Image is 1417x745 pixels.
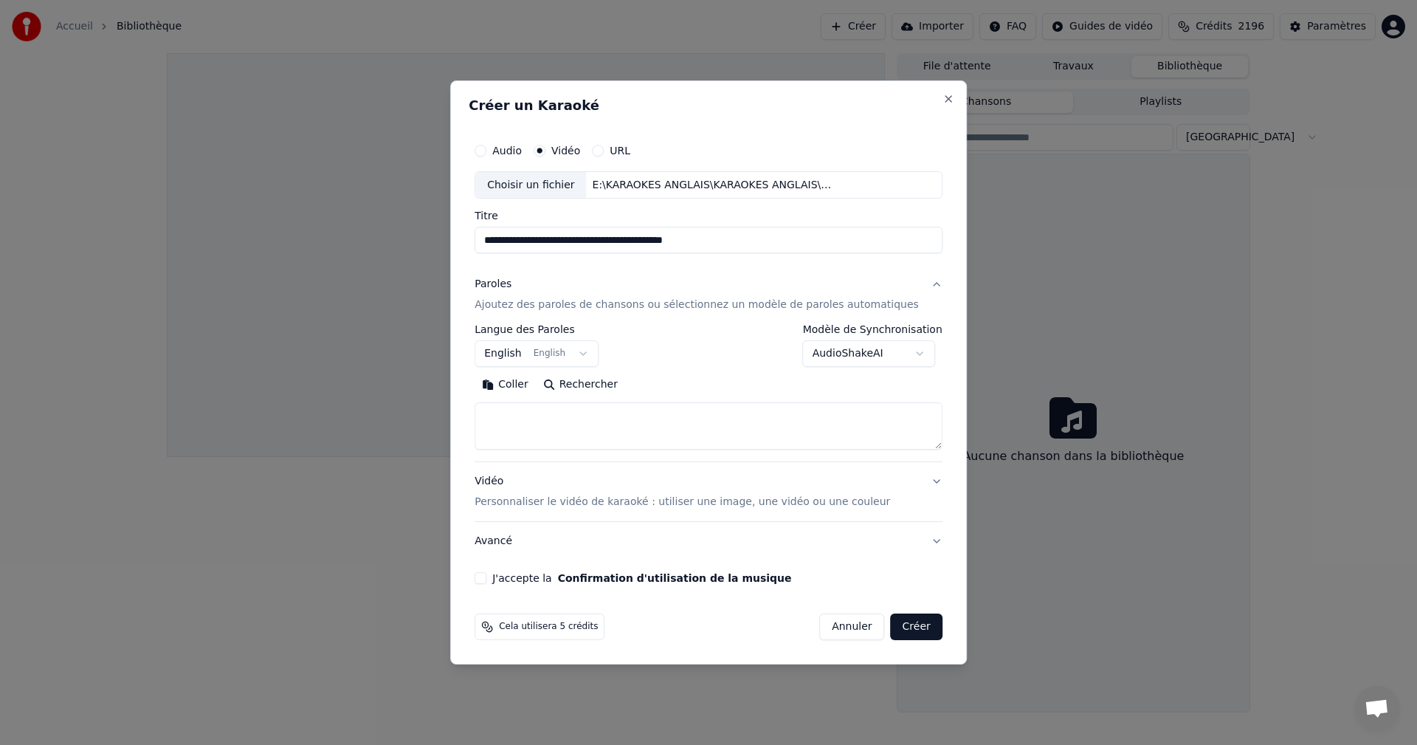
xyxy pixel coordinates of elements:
label: J'accepte la [492,573,791,583]
label: Audio [492,145,522,156]
label: Langue des Paroles [475,325,599,335]
p: Personnaliser le vidéo de karaoké : utiliser une image, une vidéo ou une couleur [475,495,890,509]
button: Annuler [819,614,884,640]
button: Coller [475,374,536,397]
button: Avancé [475,522,942,560]
p: Ajoutez des paroles de chansons ou sélectionnez un modèle de paroles automatiques [475,298,919,313]
label: Titre [475,211,942,222]
div: Paroles [475,278,511,292]
button: VidéoPersonnaliser le vidéo de karaoké : utiliser une image, une vidéo ou une couleur [475,463,942,522]
button: J'accepte la [558,573,792,583]
div: ParolesAjoutez des paroles de chansons ou sélectionnez un modèle de paroles automatiques [475,325,942,462]
button: Créer [891,614,942,640]
button: ParolesAjoutez des paroles de chansons ou sélectionnez un modèle de paroles automatiques [475,266,942,325]
div: Choisir un fichier [475,172,586,199]
button: Rechercher [536,374,625,397]
label: Modèle de Synchronisation [803,325,942,335]
div: Vidéo [475,475,890,510]
label: Vidéo [551,145,580,156]
span: Cela utilisera 5 crédits [499,621,598,633]
label: URL [610,145,630,156]
h2: Créer un Karaoké [469,99,948,112]
div: E:\KARAOKES ANGLAIS\KARAOKES ANGLAIS\[PERSON_NAME], [PERSON_NAME] - When You Believe.mp4 [587,178,838,193]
